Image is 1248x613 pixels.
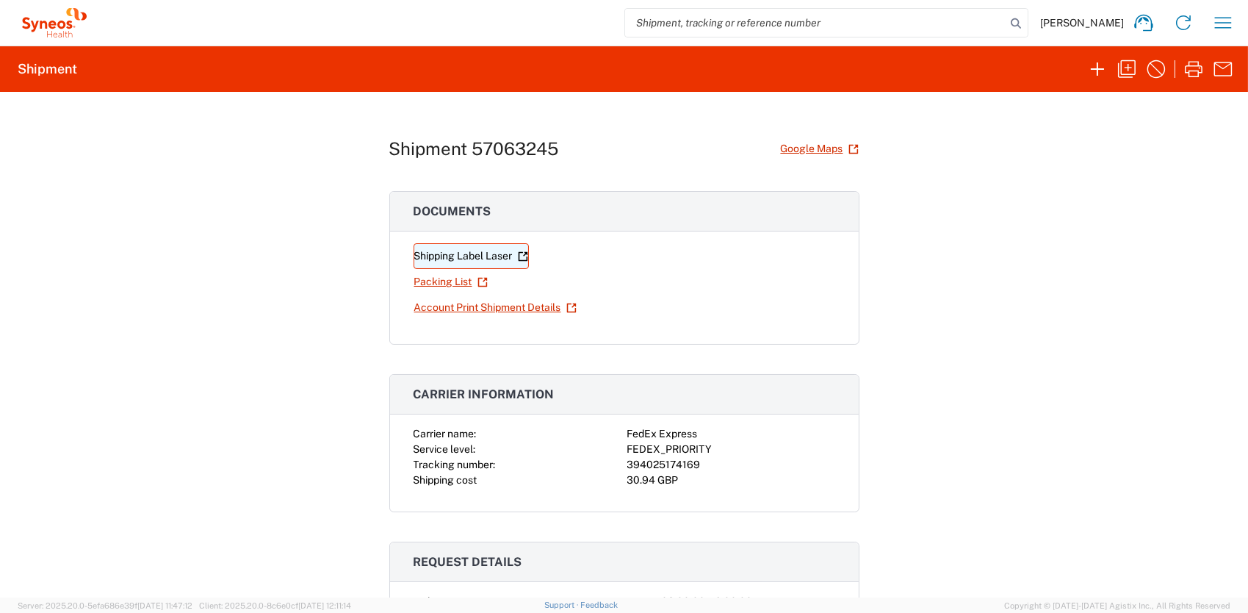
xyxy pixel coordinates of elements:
[414,555,522,569] span: Request details
[1004,599,1230,612] span: Copyright © [DATE]-[DATE] Agistix Inc., All Rights Reserved
[1040,16,1124,29] span: [PERSON_NAME]
[414,269,488,295] a: Packing List
[414,459,496,470] span: Tracking number:
[627,442,835,457] div: FEDEX_PRIORITY
[414,428,477,440] span: Carrier name:
[18,601,192,610] span: Server: 2025.20.0-5efa686e39f
[580,601,618,609] a: Feedback
[414,443,476,455] span: Service level:
[414,295,577,320] a: Account Print Shipment Details
[780,136,859,162] a: Google Maps
[627,426,835,442] div: FedEx Express
[627,457,835,473] div: 394025174169
[298,601,351,610] span: [DATE] 12:11:14
[414,243,529,269] a: Shipping Label Laser
[627,473,835,488] div: 30.94 GBP
[414,595,471,607] span: Pickup time:
[18,60,77,78] h2: Shipment
[625,9,1006,37] input: Shipment, tracking or reference number
[137,601,192,610] span: [DATE] 11:47:12
[389,138,559,159] h1: Shipment 57063245
[199,601,351,610] span: Client: 2025.20.0-8c6e0cf
[414,387,555,401] span: Carrier information
[414,204,491,218] span: Documents
[414,474,477,486] span: Shipping cost
[544,601,581,609] a: Support
[627,594,835,609] div: [DATE] 08:00:00 - 16:00:00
